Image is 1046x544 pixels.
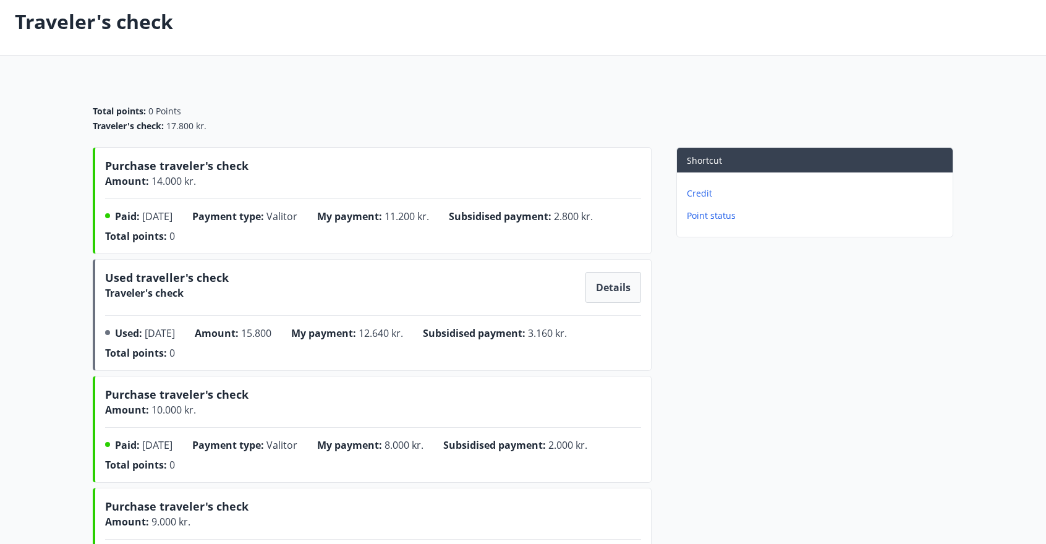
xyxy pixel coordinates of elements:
span: Shortcut [687,155,722,166]
span: 0 [169,229,175,243]
span: [DATE] [142,210,172,223]
p: Credit [687,187,948,200]
span: Total points : [105,229,167,243]
span: Payment type : [192,438,264,452]
span: My payment : [317,438,382,452]
span: Paid : [115,438,140,452]
span: 3.160 kr. [528,326,567,340]
span: 2.800 kr. [554,210,593,223]
span: Total points : [105,458,167,472]
span: 9.000 kr. [149,515,190,529]
span: Used traveller's check [105,270,229,290]
span: 15.800 [241,326,271,340]
span: Valitor [266,210,297,223]
span: Subsidised payment : [449,210,551,223]
span: Used : [115,326,142,340]
span: Details [596,281,631,294]
span: Payment type : [192,210,264,223]
p: Point status [687,210,948,222]
span: Amount : [105,515,149,529]
span: 0 [169,346,175,360]
span: Amount : [105,174,149,188]
span: Purchase traveler's check [105,387,249,407]
span: Paid : [115,210,140,223]
span: 0 [169,458,175,472]
span: Traveler's check : [93,120,164,132]
span: Total points : [93,105,146,117]
span: 17.800 kr. [166,120,206,132]
span: [DATE] [145,326,175,340]
span: Purchase traveler's check [105,158,249,178]
button: Details [586,273,640,302]
span: Valitor [266,438,297,452]
span: My payment : [291,326,356,340]
span: 8.000 kr. [385,438,423,452]
span: 14.000 kr. [149,174,196,188]
span: 0 Points [148,105,181,117]
span: Amount : [195,326,239,340]
span: Amount : [105,403,149,417]
span: Subsidised payment : [443,438,546,452]
span: 2.000 kr. [548,438,587,452]
span: Purchase traveler's check [105,499,249,519]
span: 10.000 kr. [149,403,196,417]
span: Traveler's check [105,286,184,300]
span: Total points : [105,346,167,360]
span: 12.640 kr. [359,326,403,340]
span: Subsidised payment : [423,326,525,340]
p: Traveler's check [15,8,173,35]
span: [DATE] [142,438,172,452]
span: 11.200 kr. [385,210,429,223]
span: My payment : [317,210,382,223]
